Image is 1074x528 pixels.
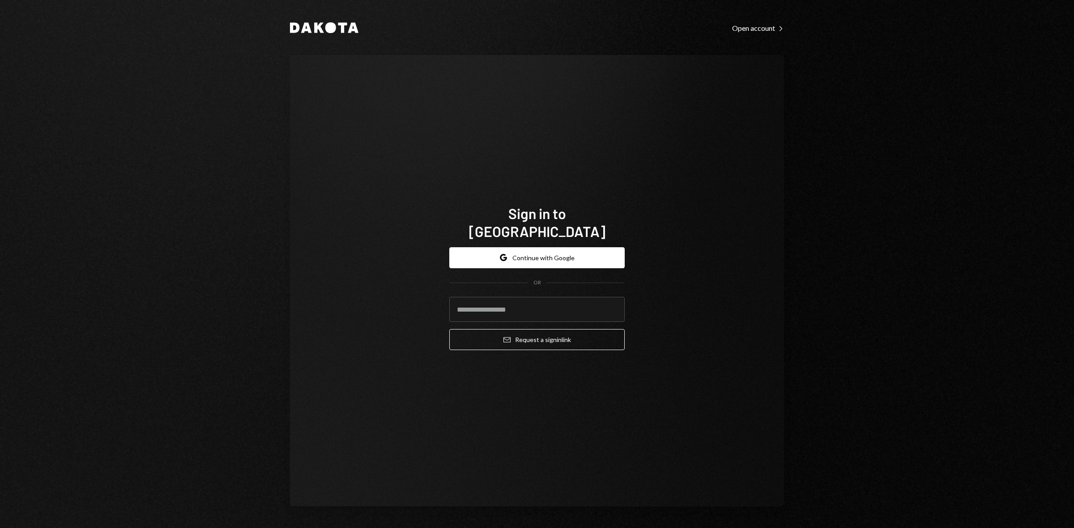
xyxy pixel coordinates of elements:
a: Open account [732,23,784,33]
button: Request a signinlink [449,329,625,350]
div: Open account [732,24,784,33]
button: Continue with Google [449,247,625,268]
h1: Sign in to [GEOGRAPHIC_DATA] [449,204,625,240]
div: OR [533,279,541,287]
